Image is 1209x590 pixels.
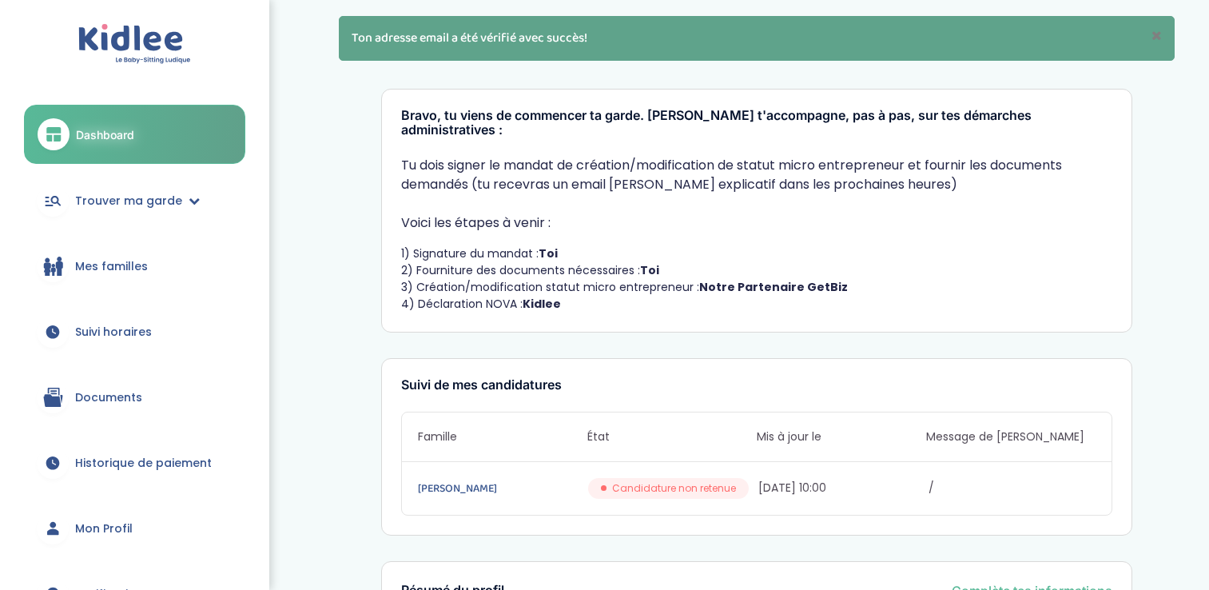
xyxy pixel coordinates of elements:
a: Historique de paiement [24,434,245,492]
li: 3) Création/modification statut micro entrepreneur : [401,279,1112,296]
strong: Toi [539,245,558,261]
a: Mes familles [24,237,245,295]
strong: Notre Partenaire GetBiz [699,279,848,295]
p: Voici les étapes à venir : [401,213,1112,233]
span: [DATE] 10:00 [758,480,925,496]
li: 2) Fourniture des documents nécessaires : [401,262,1112,279]
span: Famille [418,429,587,445]
h3: Suivi de mes candidatures [401,378,1112,393]
a: Trouver ma garde [24,172,245,229]
span: Mis à jour le [757,429,926,445]
span: Mon Profil [75,520,133,537]
span: Message de [PERSON_NAME] [926,429,1096,445]
span: État [587,429,757,445]
span: Trouver ma garde [75,193,182,209]
a: Mon Profil [24,500,245,557]
li: 4) Déclaration NOVA : [401,296,1112,313]
span: Mes familles [75,258,148,275]
span: Historique de paiement [75,455,212,472]
strong: Kidlee [523,296,561,312]
li: 1) Signature du mandat : [401,245,1112,262]
p: Tu dois signer le mandat de création/modification de statut micro entrepreneur et fournir les doc... [401,156,1112,194]
a: Suivi horaires [24,303,245,361]
span: / [929,480,1096,496]
p: Ton adresse email a été vérifié avec succès! [339,16,1175,61]
span: Candidature non retenue [612,481,736,496]
span: Dashboard [76,126,134,143]
a: [PERSON_NAME] [418,480,585,497]
span: Suivi horaires [75,324,152,341]
h3: Bravo, tu viens de commencer ta garde. [PERSON_NAME] t'accompagne, pas à pas, sur tes démarches a... [401,109,1112,137]
a: Dashboard [24,105,245,164]
strong: Toi [640,262,659,278]
img: logo.svg [78,24,191,65]
span: Documents [75,389,142,406]
a: Documents [24,369,245,426]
